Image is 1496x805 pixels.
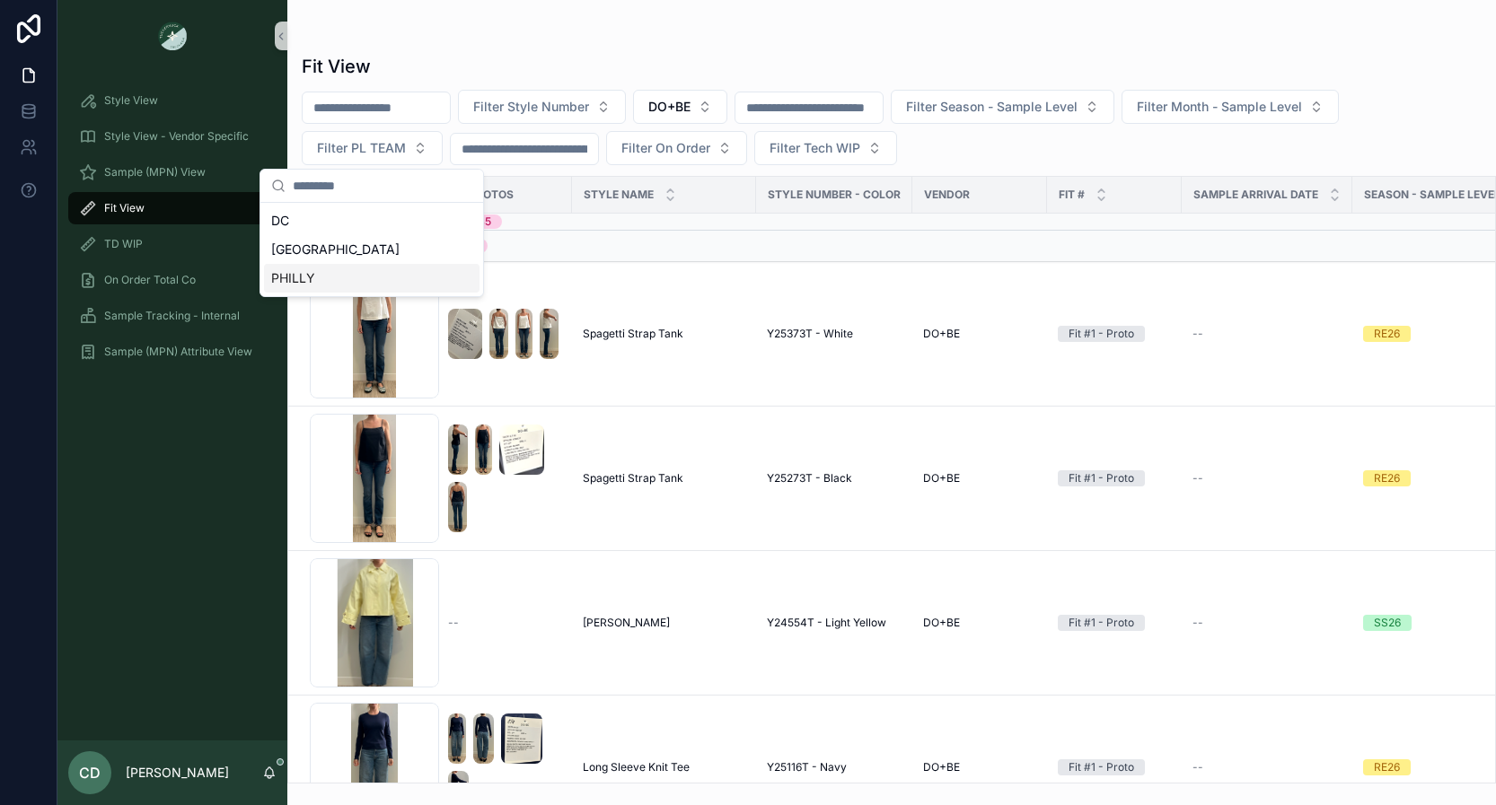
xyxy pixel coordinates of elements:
img: Screenshot-2025-08-12-at-10.01.05-AM.png [475,424,492,475]
span: Filter On Order [621,139,710,157]
a: -- [1192,327,1342,341]
img: Screenshot-2025-08-11-at-11.35.02-AM.png [501,713,542,764]
a: Fit #1 - Proto [1058,759,1171,775]
span: Fit View [104,201,145,215]
p: [PERSON_NAME] [126,764,229,782]
a: DO+BE [923,760,1036,774]
a: Y25373T - White [767,327,902,341]
div: Suggestions [260,203,483,296]
span: Sample (MPN) View [104,165,206,179]
span: DO+BE [923,327,960,341]
span: DO+BE [923,616,960,630]
div: RE26 [1374,759,1400,775]
a: Y24554T - Light Yellow [767,616,902,630]
h1: Fit View [302,54,371,79]
img: Screenshot-2025-08-12-at-10.18.16-AM.png [489,309,508,359]
span: CD [79,762,101,783]
a: Sample Tracking - Internal [68,300,277,332]
span: Fit # [1059,188,1085,202]
span: Y25273T - Black [767,471,852,486]
div: scrollable content [57,72,287,391]
span: DO+BE [923,471,960,486]
div: [GEOGRAPHIC_DATA] [264,235,480,264]
img: App logo [158,22,187,50]
a: On Order Total Co [68,264,277,296]
a: Fit #1 - Proto [1058,615,1171,631]
span: Style View - Vendor Specific [104,129,249,144]
button: Select Button [891,90,1114,124]
span: -- [1192,471,1203,486]
span: DO+BE [923,760,960,774]
span: [PERSON_NAME] [583,616,670,630]
span: Y25373T - White [767,327,853,341]
a: TD WIP [68,228,277,260]
span: Spagetti Strap Tank [583,471,683,486]
img: Screenshot-2025-08-11-at-11.34.54-AM.png [473,713,493,764]
a: Fit View [68,192,277,224]
span: TD WIP [104,237,143,251]
a: DO+BE [923,327,1036,341]
button: Select Button [633,90,727,124]
a: Screenshot-2025-08-12-at-10.18.03-AM.pngScreenshot-2025-08-12-at-10.18.16-AM.pngScreenshot-2025-0... [448,309,561,359]
a: DO+BE [923,616,1036,630]
a: Screenshot-2025-08-12-at-10.01.18-AM.pngScreenshot-2025-08-12-at-10.01.05-AM.pngScreenshot-2025-0... [448,424,561,532]
img: Screenshot-2025-08-12-at-10.01.40-AM.png [499,424,545,475]
a: Sample (MPN) Attribute View [68,336,277,368]
span: Filter Style Number [473,98,589,116]
a: Long Sleeve Knit Tee [583,760,745,774]
span: Sample Tracking - Internal [104,309,240,323]
span: Filter Season - Sample Level [906,98,1078,116]
div: Fit #1 - Proto [1069,470,1134,486]
div: Fit #1 - Proto [1069,759,1134,775]
div: Fit #1 - Proto [1069,615,1134,631]
span: On Order Total Co [104,273,196,287]
button: Select Button [754,131,897,165]
img: Screenshot-2025-08-12-at-10.01.35-AM.png [448,482,467,532]
a: -- [1192,760,1342,774]
div: RE26 [1374,470,1400,486]
a: [PERSON_NAME] [583,616,745,630]
span: Filter Tech WIP [770,139,860,157]
span: Sample Arrival Date [1193,188,1318,202]
a: DO+BE [923,471,1036,486]
a: Spagetti Strap Tank [583,471,745,486]
button: Select Button [458,90,626,124]
img: Screenshot-2025-08-12-at-10.18.03-AM.png [448,309,482,359]
span: Y25116T - Navy [767,760,847,774]
span: Filter Month - Sample Level [1137,98,1302,116]
a: Fit #1 - Proto [1058,326,1171,342]
img: Screenshot-2025-08-12-at-10.18.07-AM.png [515,309,532,359]
a: -- [1192,471,1342,486]
img: Screenshot-2025-08-12-at-10.18.11-AM.png [540,309,559,359]
button: Select Button [302,131,443,165]
span: Vendor [924,188,970,202]
a: Sample (MPN) View [68,156,277,188]
a: Y25116T - Navy [767,760,902,774]
div: PHILLY [264,264,480,293]
div: RE26 [1374,326,1400,342]
span: Style Number - Color [768,188,901,202]
span: Spagetti Strap Tank [583,327,683,341]
div: SS26 [1374,615,1401,631]
a: -- [448,616,561,630]
span: Sample (MPN) Attribute View [104,345,252,359]
a: Spagetti Strap Tank [583,327,745,341]
span: Style View [104,93,158,108]
span: DO+BE [648,98,691,116]
span: -- [1192,760,1203,774]
img: Screenshot-2025-08-12-at-10.01.18-AM.png [448,424,468,475]
span: -- [448,616,459,630]
div: DC [264,206,480,235]
img: Screenshot-2025-08-11-at-11.34.46-AM.png [448,713,466,764]
div: Fit #1 - Proto [1069,326,1134,342]
a: Style View - Vendor Specific [68,120,277,153]
a: Style View [68,84,277,117]
a: Y25273T - Black [767,471,902,486]
a: -- [1192,616,1342,630]
span: -- [1192,327,1203,341]
button: Select Button [1122,90,1339,124]
span: Y24554T - Light Yellow [767,616,886,630]
span: -- [1192,616,1203,630]
a: Fit #1 - Proto [1058,470,1171,486]
span: Filter PL TEAM [317,139,406,157]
